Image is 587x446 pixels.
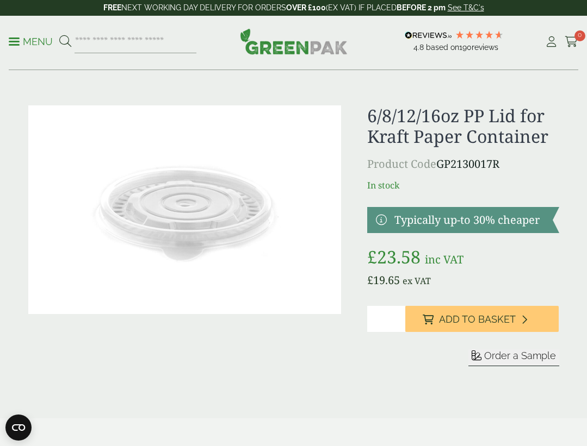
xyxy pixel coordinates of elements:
a: Menu [9,35,53,46]
span: £ [367,273,373,287]
span: inc VAT [425,252,464,267]
strong: FREE [103,3,121,12]
button: Open CMP widget [5,414,32,441]
bdi: 19.65 [367,273,400,287]
img: Plastic Lid Top [28,105,341,314]
span: Order a Sample [484,350,556,361]
strong: BEFORE 2 pm [397,3,446,12]
span: 0 [574,30,585,41]
span: Product Code [367,156,436,171]
div: 4.79 Stars [455,30,504,40]
i: My Account [545,36,558,47]
img: REVIEWS.io [405,32,452,39]
h1: 6/8/12/16oz PP Lid for Kraft Paper Container [367,105,559,147]
span: Based on [426,43,459,52]
button: Order a Sample [468,349,559,366]
span: reviews [472,43,498,52]
strong: OVER £100 [286,3,326,12]
span: £ [367,245,377,268]
p: Menu [9,35,53,48]
a: See T&C's [448,3,484,12]
p: GP2130017R [367,156,559,172]
span: 190 [459,43,472,52]
span: ex VAT [403,275,431,287]
span: 4.8 [413,43,426,52]
p: In stock [367,179,559,192]
span: Add to Basket [439,313,516,325]
bdi: 23.58 [367,245,421,268]
i: Cart [565,36,578,47]
img: GreenPak Supplies [240,28,348,54]
a: 0 [565,34,578,50]
button: Add to Basket [405,306,559,332]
